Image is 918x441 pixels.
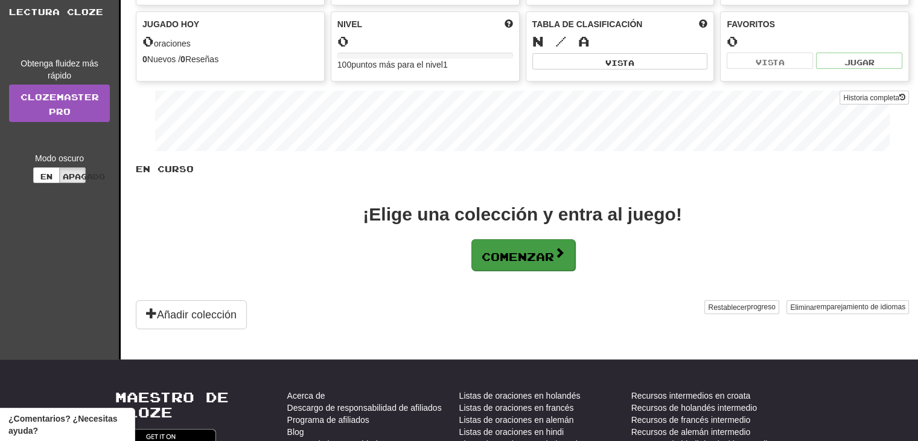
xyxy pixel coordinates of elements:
a: Recursos de alemán intermedio [631,426,751,438]
button: Vista [532,53,708,69]
a: Listas de oraciones en holandés [459,390,581,402]
font: Favoritos [727,19,775,29]
a: ClozemasterPro [9,85,110,122]
font: 0 [337,33,349,50]
font: Blog [287,427,304,437]
font: ¡Elige una colección y entra al juego! [363,204,681,224]
font: emparejamiento de idiomas [817,303,905,311]
font: 0 [142,33,154,50]
button: Eliminaremparejamiento de idiomas [786,300,909,314]
button: Apagado [59,167,86,183]
button: Historia completa [840,91,909,105]
font: Vista [605,59,634,67]
a: Listas de oraciones en hindi [459,426,564,438]
a: Recursos intermedios en croata [631,390,751,402]
font: Tabla de clasificación [532,19,643,29]
a: Listas de oraciones en alemán [459,414,574,426]
font: 100 [337,60,351,69]
font: Listas de oraciones en alemán [459,415,574,425]
font: puntos más para el nivel [351,60,443,69]
font: 1 [443,60,448,69]
font: 0 [142,54,147,64]
font: Vista [756,58,785,66]
font: Nuevos / [147,54,180,64]
button: Comenzar [471,239,575,271]
span: Abrir el widget de comentarios [8,413,126,437]
a: Recursos de holandés intermedio [631,402,757,414]
span: Esta semana en puntos, UTC [699,18,707,30]
font: Acerca de [287,391,325,401]
font: Apagado [63,172,105,181]
font: Descargo de responsabilidad de afiliados [287,403,442,413]
button: Jugar [816,53,902,68]
button: Restablecerprogreso [704,300,779,314]
a: Descargo de responsabilidad de afiliados [287,402,442,414]
font: Maestro de cloze [115,388,229,420]
button: Añadir colección [136,300,247,329]
font: Programa de afiliados [287,415,369,425]
font: Jugar [844,58,875,66]
font: Pro [49,106,71,117]
font: progreso [747,303,775,311]
font: ¿Comentarios? ¿Necesitas ayuda? [8,414,118,436]
font: Reseñas [185,54,218,64]
font: Recursos de alemán intermedio [631,427,751,437]
font: Recursos de holandés intermedio [631,403,757,413]
font: En curso [136,164,194,174]
button: Vista [727,53,813,68]
font: N / A [532,33,590,50]
a: Recursos de francés intermedio [631,414,751,426]
font: Historia completa [843,94,899,102]
font: Añadir colección [157,309,237,321]
a: Acerca de [287,390,325,402]
font: Restablecer [708,303,747,312]
font: Recursos intermedios en croata [631,391,751,401]
font: Clozemaster [21,92,99,102]
font: Lectura cloze [9,7,103,17]
font: Obtenga fluidez más rápido [21,59,98,80]
font: 0 [180,54,185,64]
font: Recursos de francés intermedio [631,415,751,425]
font: Eliminar [790,303,816,312]
font: Listas de oraciones en francés [459,403,574,413]
font: Comenzar [482,250,554,263]
a: Programa de afiliados [287,414,369,426]
a: Maestro de cloze [115,390,287,420]
font: Nivel [337,19,362,29]
span: Consigue más puntos para subir de nivel. [505,18,513,30]
font: Listas de oraciones en holandés [459,391,581,401]
font: Modo oscuro [35,153,84,163]
font: Listas de oraciones en hindi [459,427,564,437]
font: En [40,172,53,181]
font: Jugado hoy [142,19,199,29]
font: oraciones [154,39,191,48]
a: Blog [287,426,304,438]
button: En [33,167,60,183]
a: Listas de oraciones en francés [459,402,574,414]
font: 0 [727,33,738,50]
